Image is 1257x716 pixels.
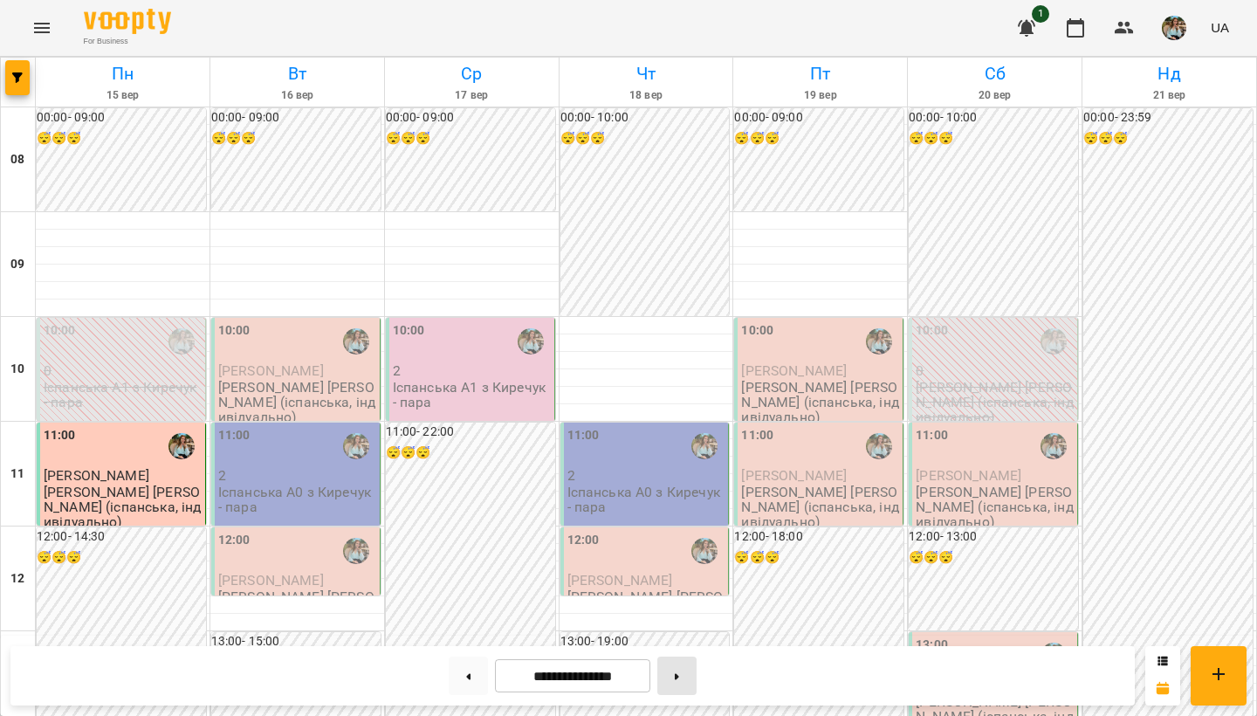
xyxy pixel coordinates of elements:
label: 12:00 [567,531,600,550]
button: UA [1204,11,1236,44]
h6: Нд [1085,60,1254,87]
h6: 12:00 - 13:00 [909,527,1078,547]
h6: Пт [736,60,904,87]
img: Voopty Logo [84,9,171,34]
h6: 11:00 - 22:00 [386,423,555,442]
label: 12:00 [218,531,251,550]
label: 11:00 [741,426,773,445]
p: 0 [44,363,202,378]
span: [PERSON_NAME] [218,572,324,589]
h6: 00:00 - 09:00 [386,108,555,127]
img: Киречук Валерія Володимирівна (і) [168,328,195,355]
p: [PERSON_NAME] [PERSON_NAME] (іспанська, індивідуально) [218,589,376,635]
h6: 16 вер [213,87,381,104]
span: UA [1211,18,1229,37]
h6: 😴😴😴 [211,129,381,148]
h6: Сб [910,60,1079,87]
div: Киречук Валерія Володимирівна (і) [518,328,544,355]
h6: Вт [213,60,381,87]
h6: Чт [562,60,731,87]
h6: 😴😴😴 [37,548,206,568]
label: 10:00 [218,321,251,341]
p: Іспанська А1 з Киречук - пара [44,380,202,410]
span: [PERSON_NAME] [567,572,673,589]
img: Киречук Валерія Володимирівна (і) [866,328,892,355]
label: 10:00 [741,321,773,341]
h6: 12:00 - 14:30 [37,527,206,547]
p: 2 [567,468,725,483]
h6: 15 вер [38,87,207,104]
h6: 20 вер [910,87,1079,104]
img: Киречук Валерія Володимирівна (і) [691,433,718,459]
h6: 😴😴😴 [734,129,903,148]
p: Іспанська А1 з Киречук - пара [393,380,551,410]
p: [PERSON_NAME] [PERSON_NAME] (іспанська, індивідуально) [916,485,1074,530]
span: [PERSON_NAME] [741,467,847,484]
h6: 00:00 - 09:00 [37,108,206,127]
img: Киречук Валерія Володимирівна (і) [866,433,892,459]
span: [PERSON_NAME] [218,362,324,379]
p: Іспанська А0 з Киречук - пара [567,485,725,515]
p: [PERSON_NAME] [PERSON_NAME] (іспанська, індивідуально) [741,380,899,425]
p: [PERSON_NAME] [PERSON_NAME] (іспанська, індивідуально) [741,485,899,530]
p: [PERSON_NAME] [PERSON_NAME] (іспанська, індивідуально) [916,380,1074,425]
h6: 😴😴😴 [909,129,1078,148]
button: Menu [21,7,63,49]
h6: 08 [10,150,24,169]
h6: 00:00 - 09:00 [211,108,381,127]
label: 11:00 [218,426,251,445]
h6: 19 вер [736,87,904,104]
label: 11:00 [916,426,948,445]
img: Киречук Валерія Володимирівна (і) [691,538,718,564]
img: Киречук Валерія Володимирівна (і) [343,328,369,355]
img: 856b7ccd7d7b6bcc05e1771fbbe895a7.jfif [1162,16,1186,40]
h6: 😴😴😴 [37,129,206,148]
h6: 😴😴😴 [909,548,1078,568]
h6: 12:00 - 18:00 [734,527,903,547]
span: [PERSON_NAME] [741,362,847,379]
p: 2 [218,468,376,483]
span: For Business [84,36,171,47]
h6: 13:00 - 19:00 [560,632,730,651]
label: 11:00 [44,426,76,445]
p: [PERSON_NAME] [PERSON_NAME] (іспанська, індивідуально) [218,380,376,425]
label: 10:00 [393,321,425,341]
p: 0 [916,363,1074,378]
span: 1 [1032,5,1049,23]
img: Киречук Валерія Володимирівна (і) [343,538,369,564]
h6: 00:00 - 10:00 [560,108,730,127]
img: Киречук Валерія Володимирівна (і) [1041,433,1067,459]
p: Іспанська А0 з Киречук - пара [218,485,376,515]
h6: 13:00 - 15:00 [211,632,381,651]
span: [PERSON_NAME] [916,467,1021,484]
h6: 😴😴😴 [734,548,903,568]
h6: 00:00 - 09:00 [734,108,903,127]
p: 2 [393,363,551,378]
h6: Ср [388,60,556,87]
img: Киречук Валерія Володимирівна (і) [168,433,195,459]
h6: 11 [10,465,24,484]
h6: 18 вер [562,87,731,104]
img: Киречук Валерія Володимирівна (і) [343,433,369,459]
h6: 10 [10,360,24,379]
label: 11:00 [567,426,600,445]
h6: 17 вер [388,87,556,104]
label: 10:00 [44,321,76,341]
h6: 😴😴😴 [560,129,730,148]
h6: Пн [38,60,207,87]
p: [PERSON_NAME] [PERSON_NAME] (іспанська, індивідуально) [44,485,202,530]
h6: 12 [10,569,24,589]
div: Киречук Валерія Володимирівна (і) [1041,328,1067,355]
label: 10:00 [916,321,948,341]
h6: 00:00 - 10:00 [909,108,1078,127]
